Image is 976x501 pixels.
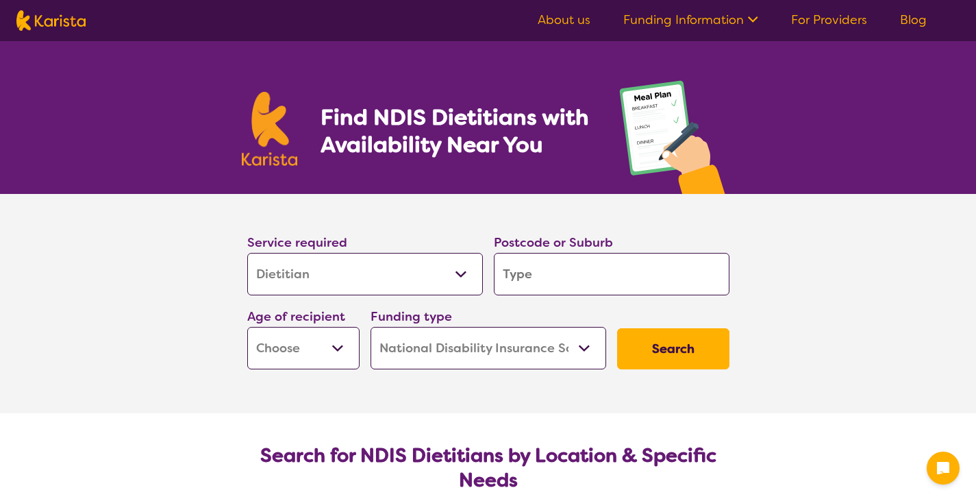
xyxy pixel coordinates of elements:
[900,12,927,28] a: Blog
[16,10,86,31] img: Karista logo
[617,328,729,369] button: Search
[247,234,347,251] label: Service required
[494,253,729,295] input: Type
[321,103,591,158] h1: Find NDIS Dietitians with Availability Near You
[791,12,867,28] a: For Providers
[258,443,718,493] h2: Search for NDIS Dietitians by Location & Specific Needs
[615,74,735,194] img: dietitian
[247,308,345,325] label: Age of recipient
[494,234,613,251] label: Postcode or Suburb
[623,12,758,28] a: Funding Information
[242,92,298,166] img: Karista logo
[538,12,590,28] a: About us
[371,308,452,325] label: Funding type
